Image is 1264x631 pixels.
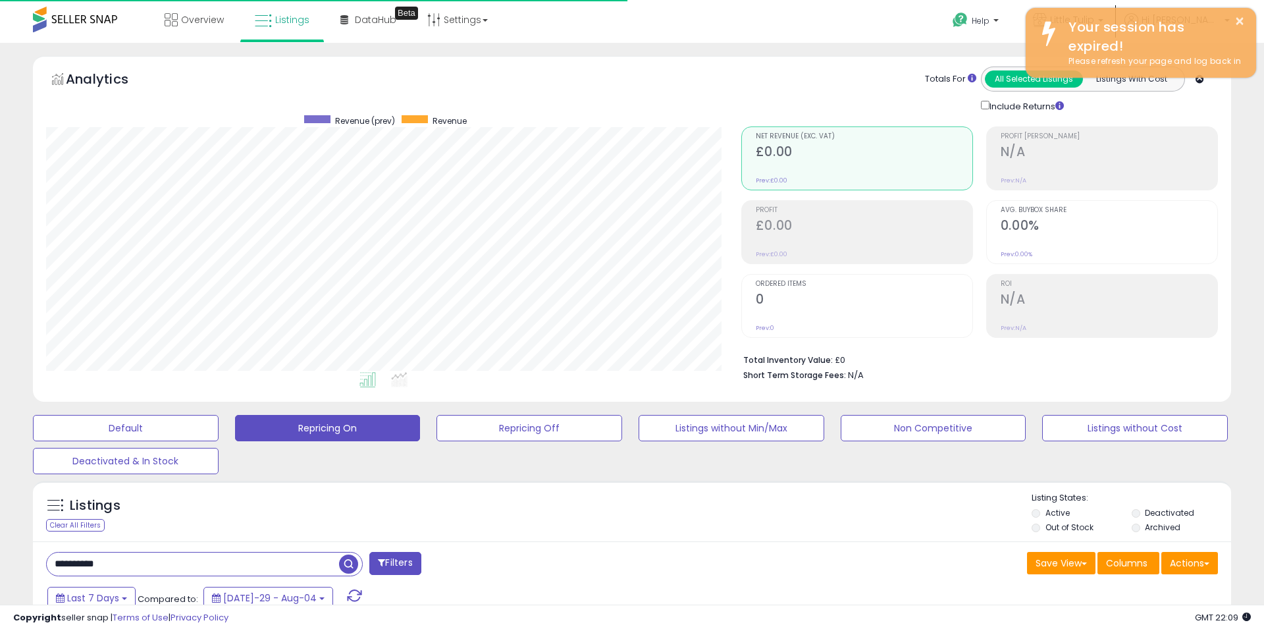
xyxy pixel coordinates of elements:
[66,70,154,92] h5: Analytics
[1234,13,1245,30] button: ×
[70,497,120,515] h5: Listings
[1082,70,1180,88] button: Listings With Cost
[756,218,972,236] h2: £0.00
[1001,324,1026,332] small: Prev: N/A
[972,15,989,26] span: Help
[369,552,421,575] button: Filters
[743,370,846,381] b: Short Term Storage Fees:
[433,115,467,126] span: Revenue
[1059,18,1246,55] div: Your session has expired!
[33,448,219,474] button: Deactivated & In Stock
[756,250,787,258] small: Prev: £0.00
[756,207,972,214] span: Profit
[46,519,105,532] div: Clear All Filters
[1145,507,1194,518] label: Deactivated
[355,13,396,26] span: DataHub
[13,612,228,624] div: seller snap | |
[67,591,119,605] span: Last 7 Days
[1097,552,1159,574] button: Columns
[235,415,421,441] button: Repricing On
[171,611,228,624] a: Privacy Policy
[1001,207,1217,214] span: Avg. Buybox Share
[848,369,864,381] span: N/A
[203,587,333,609] button: [DATE]-29 - Aug-04
[13,611,61,624] strong: Copyright
[942,2,1012,43] a: Help
[841,415,1026,441] button: Non Competitive
[743,351,1208,367] li: £0
[1106,557,1147,570] span: Columns
[1001,250,1032,258] small: Prev: 0.00%
[952,12,968,28] i: Get Help
[395,7,418,20] div: Tooltip anchor
[756,133,972,140] span: Net Revenue (Exc. VAT)
[1059,55,1246,68] div: Please refresh your page and log back in
[1032,492,1230,505] p: Listing States:
[113,611,169,624] a: Terms of Use
[743,354,833,366] b: Total Inventory Value:
[756,292,972,310] h2: 0
[1045,507,1070,518] label: Active
[138,593,198,605] span: Compared to:
[1195,611,1251,624] span: 2025-08-13 22:09 GMT
[1001,292,1217,310] h2: N/A
[1001,144,1217,162] h2: N/A
[1001,218,1217,236] h2: 0.00%
[47,587,136,609] button: Last 7 Days
[1001,281,1217,288] span: ROI
[223,591,317,605] span: [DATE]-29 - Aug-04
[985,70,1083,88] button: All Selected Listings
[1001,133,1217,140] span: Profit [PERSON_NAME]
[1161,552,1218,574] button: Actions
[971,98,1080,113] div: Include Returns
[756,144,972,162] h2: £0.00
[1027,552,1095,574] button: Save View
[436,415,622,441] button: Repricing Off
[756,324,774,332] small: Prev: 0
[1042,415,1228,441] button: Listings without Cost
[1001,177,1026,184] small: Prev: N/A
[33,415,219,441] button: Default
[335,115,395,126] span: Revenue (prev)
[639,415,824,441] button: Listings without Min/Max
[275,13,309,26] span: Listings
[756,177,787,184] small: Prev: £0.00
[925,73,976,86] div: Totals For
[181,13,224,26] span: Overview
[1045,522,1093,533] label: Out of Stock
[756,281,972,288] span: Ordered Items
[1145,522,1180,533] label: Archived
